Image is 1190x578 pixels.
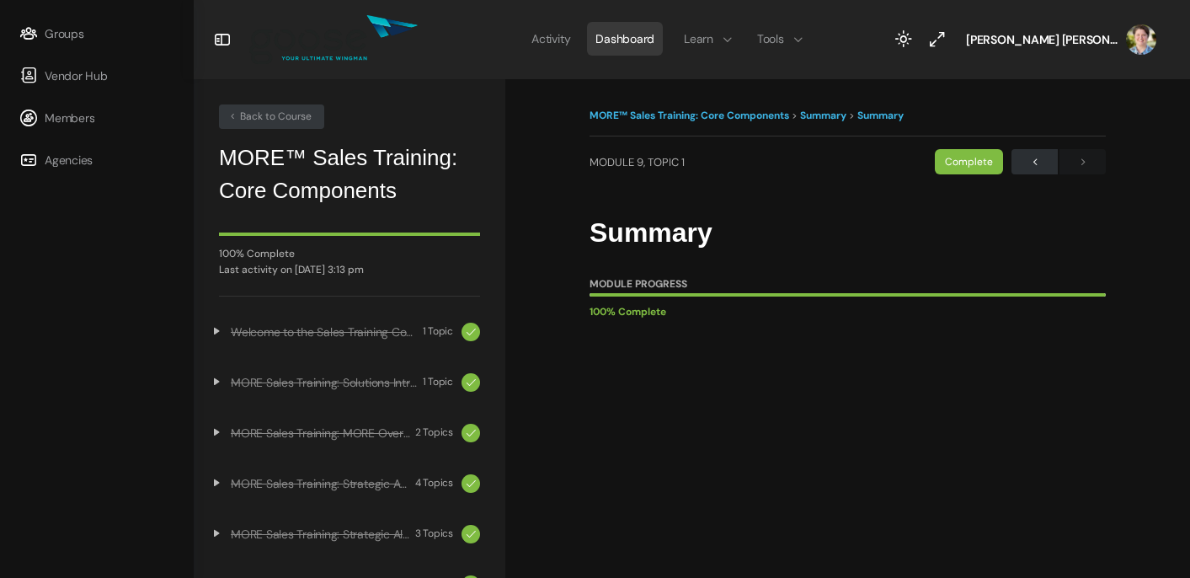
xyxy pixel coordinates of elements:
iframe: Chat Widget [1106,497,1190,578]
span: Back to Course [227,110,312,123]
span: Members [45,111,94,126]
span: Vendor Hub [45,69,108,83]
div: Module Progress [590,279,687,289]
a: Back to Course [219,104,324,129]
div: MORE Sales Training: Strategic Analysis [231,474,410,493]
div: Welcome to the Sales Training Course [231,323,418,341]
a: Welcome to the Sales Training Course 1 Topic [194,309,505,355]
span: Module 9, Topic 1 [590,157,685,168]
div: 1 Topic [423,374,453,390]
div: MORE Sales Training: Strategic Alignment Plan [231,525,410,543]
span: [PERSON_NAME] [PERSON_NAME] [966,32,1118,47]
div: 4 Topics [415,475,453,491]
div: 1 Topic [423,324,453,340]
a: Agencies [8,139,185,181]
a: ←Previous [1011,149,1058,174]
div: 100% Complete [219,249,480,259]
a: Vendor Hub [8,55,185,97]
a: Groups [8,13,185,55]
a: Summary [857,109,904,122]
a: MORE Sales Training: Strategic Analysis 4 Topics [194,461,505,506]
h1: Summary [590,217,1106,249]
div: 3 Topics [415,526,453,542]
a: MORE Sales Training: MORE Overview 2 Topics [194,410,505,456]
a: MORE Sales Training: Strategic Alignment Plan 3 Topics [194,511,505,557]
div: 100% Complete [590,301,1089,324]
span: Agencies [45,153,93,168]
span: ← [1011,151,1058,174]
div: Last activity on [DATE] 3:13 pm [219,265,480,275]
a: MORE Sales Training: Solutions Introduced 1 Topic [194,360,505,405]
a: MORE™ Sales Training: Core Components [590,109,789,122]
div: MORE Sales Training: MORE Overview [231,424,410,442]
a: Summary [800,109,846,122]
div: 2 Topics [415,425,453,441]
h2: MORE™ Sales Training: Core Components [219,142,480,207]
span: Groups [45,27,84,41]
div: MORE Sales Training: Solutions Introduced [231,373,418,392]
a: Members [8,97,185,139]
div: Complete [935,149,1003,174]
